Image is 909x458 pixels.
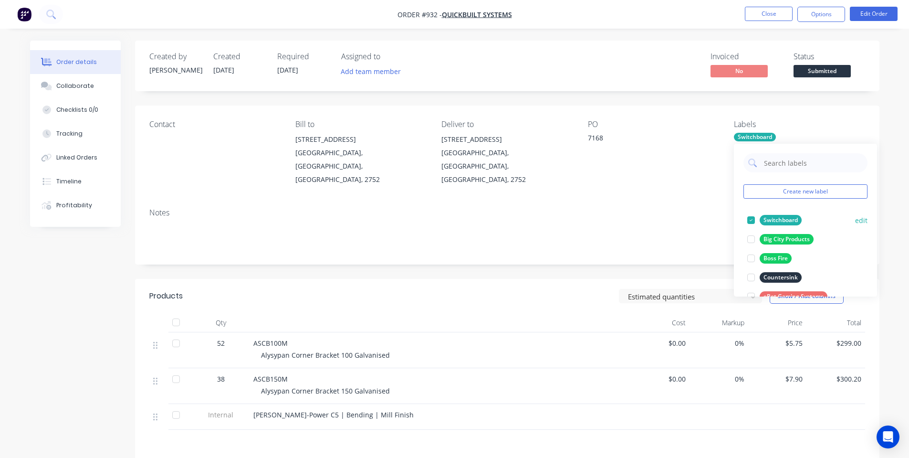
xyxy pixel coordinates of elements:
div: Linked Orders [56,153,97,162]
input: Search labels [763,153,863,172]
img: Factory [17,7,31,21]
div: Price [748,313,807,332]
button: eBet Gaming Systems [743,290,831,303]
button: Create new label [743,184,867,199]
div: Contact [149,120,280,129]
div: 7168 [588,133,707,146]
button: edit [855,215,867,225]
button: Timeline [30,170,121,193]
div: Open Intercom Messenger [877,426,899,448]
div: Required [277,52,330,61]
span: [DATE] [277,65,298,75]
div: Labels [734,120,865,129]
div: Notes [149,208,865,217]
div: Deliver to [441,120,572,129]
div: Products [149,290,183,302]
span: 0% [693,338,744,348]
div: Checklists 0/0 [56,106,98,114]
button: Options [797,7,845,22]
button: Order details [30,50,121,74]
div: Created [213,52,266,61]
span: $5.75 [752,338,803,348]
div: eBet Gaming Systems [760,291,827,302]
div: Markup [690,313,748,332]
a: Quickbuilt Systems [442,10,512,19]
div: [PERSON_NAME] [149,65,202,75]
div: Created by [149,52,202,61]
div: Collaborate [56,82,94,90]
span: No [710,65,768,77]
button: Add team member [341,65,406,78]
div: Cost [631,313,690,332]
span: $300.20 [810,374,861,384]
div: Qty [192,313,250,332]
button: Collaborate [30,74,121,98]
div: Bill to [295,120,426,129]
div: [STREET_ADDRESS][GEOGRAPHIC_DATA], [GEOGRAPHIC_DATA], [GEOGRAPHIC_DATA], 2752 [295,133,426,186]
div: [STREET_ADDRESS][GEOGRAPHIC_DATA], [GEOGRAPHIC_DATA], [GEOGRAPHIC_DATA], 2752 [441,133,572,186]
div: Timeline [56,177,82,186]
span: Order #932 - [397,10,442,19]
div: Invoiced [710,52,782,61]
button: Profitability [30,193,121,217]
button: Countersink [743,271,805,284]
span: $0.00 [635,374,686,384]
span: [DATE] [213,65,234,75]
button: Big City Products [743,233,817,246]
span: 0% [693,374,744,384]
div: Switchboard [734,133,776,141]
span: Submitted [794,65,851,77]
div: Tracking [56,129,83,138]
span: Alysypan Corner Bracket 100 Galvanised [261,351,390,360]
span: 38 [217,374,225,384]
div: PO [588,120,719,129]
span: ASCB100M [253,339,288,348]
button: Linked Orders [30,146,121,170]
div: Assigned to [341,52,437,61]
span: $0.00 [635,338,686,348]
div: Total [806,313,865,332]
button: Switchboard [743,213,805,227]
div: Big City Products [760,234,814,245]
button: Close [745,7,793,21]
div: Status [794,52,865,61]
span: ASCB150M [253,374,288,383]
button: Add team member [335,65,406,78]
div: Boss Fire [760,253,792,264]
span: $299.00 [810,338,861,348]
div: Profitability [56,201,92,210]
button: Submitted [794,65,851,79]
button: Tracking [30,122,121,146]
span: 52 [217,338,225,348]
span: $7.90 [752,374,803,384]
button: Boss Fire [743,252,795,265]
div: [STREET_ADDRESS] [441,133,572,146]
span: [PERSON_NAME]-Power C5 | Bending | Mill Finish [253,410,414,419]
div: Switchboard [760,215,802,225]
button: Edit Order [850,7,898,21]
span: Alysypan Corner Bracket 150 Galvanised [261,386,390,395]
div: [GEOGRAPHIC_DATA], [GEOGRAPHIC_DATA], [GEOGRAPHIC_DATA], 2752 [295,146,426,186]
div: [GEOGRAPHIC_DATA], [GEOGRAPHIC_DATA], [GEOGRAPHIC_DATA], 2752 [441,146,572,186]
div: Countersink [760,272,802,283]
div: [STREET_ADDRESS] [295,133,426,146]
span: Internal [196,410,246,420]
div: Order details [56,58,97,66]
button: Checklists 0/0 [30,98,121,122]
